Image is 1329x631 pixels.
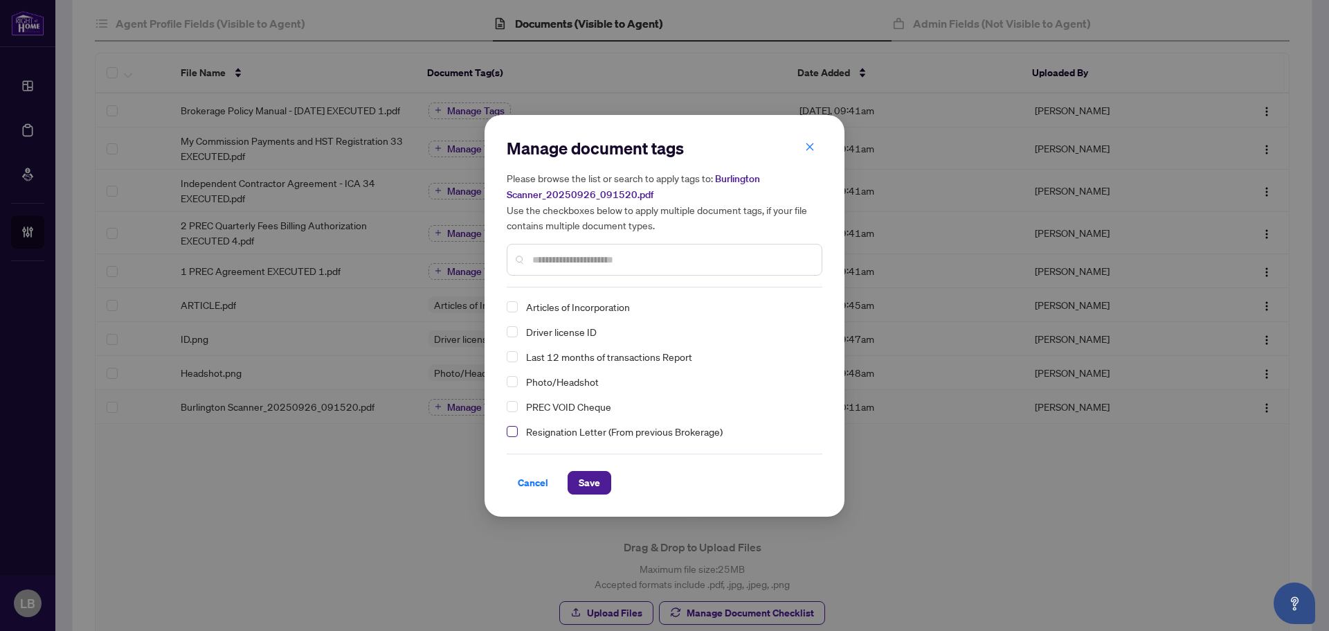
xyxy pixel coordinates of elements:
span: Select Last 12 months of transactions Report [507,351,518,362]
span: Photo/Headshot [521,373,814,390]
span: Select Resignation Letter (From previous Brokerage) [507,426,518,437]
span: Select Driver license ID [507,326,518,337]
span: Resignation Letter (From previous Brokerage) [521,423,814,440]
span: Select Articles of Incorporation [507,301,518,312]
span: Cancel [518,472,548,494]
span: Burlington Scanner_20250926_091520.pdf [507,172,760,201]
span: Last 12 months of transactions Report [526,348,692,365]
button: Open asap [1274,583,1315,624]
span: Last 12 months of transactions Report [521,348,814,365]
span: Save [579,472,600,494]
h5: Please browse the list or search to apply tags to: Use the checkboxes below to apply multiple doc... [507,170,822,233]
span: Resignation Letter (From previous Brokerage) [526,423,723,440]
button: Cancel [507,471,559,495]
span: Driver license ID [521,323,814,340]
span: Select Photo/Headshot [507,376,518,387]
span: PREC VOID Cheque [521,398,814,415]
h2: Manage document tags [507,137,822,159]
span: close [805,142,815,152]
button: Save [568,471,611,495]
span: PREC VOID Cheque [526,398,611,415]
span: Photo/Headshot [526,373,599,390]
span: Select PREC VOID Cheque [507,401,518,412]
span: Articles of Incorporation [526,299,630,315]
span: Driver license ID [526,323,597,340]
span: Articles of Incorporation [521,299,814,315]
